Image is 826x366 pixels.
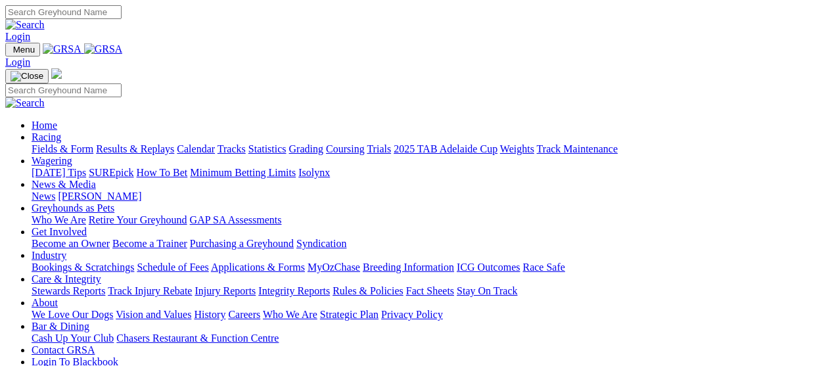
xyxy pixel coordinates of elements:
a: Retire Your Greyhound [89,214,187,225]
a: We Love Our Dogs [32,309,113,320]
a: History [194,309,225,320]
div: Greyhounds as Pets [32,214,821,226]
img: GRSA [43,43,81,55]
a: Rules & Policies [333,285,403,296]
div: Wagering [32,167,821,179]
a: News & Media [32,179,96,190]
a: Track Injury Rebate [108,285,192,296]
img: Search [5,97,45,109]
a: Contact GRSA [32,344,95,355]
a: Become an Owner [32,238,110,249]
a: Isolynx [298,167,330,178]
div: News & Media [32,191,821,202]
a: MyOzChase [308,262,360,273]
button: Toggle navigation [5,69,49,83]
a: SUREpick [89,167,133,178]
a: Vision and Values [116,309,191,320]
div: Get Involved [32,238,821,250]
a: Coursing [326,143,365,154]
a: Industry [32,250,66,261]
img: Close [11,71,43,81]
a: ICG Outcomes [457,262,520,273]
a: Become a Trainer [112,238,187,249]
a: Injury Reports [195,285,256,296]
a: Applications & Forms [211,262,305,273]
a: Care & Integrity [32,273,101,285]
a: Syndication [296,238,346,249]
a: Calendar [177,143,215,154]
a: Login [5,31,30,42]
a: Stewards Reports [32,285,105,296]
a: Who We Are [263,309,317,320]
div: Industry [32,262,821,273]
a: Schedule of Fees [137,262,208,273]
a: Trials [367,143,391,154]
a: Cash Up Your Club [32,332,114,344]
a: Statistics [248,143,287,154]
img: GRSA [84,43,123,55]
a: Bookings & Scratchings [32,262,134,273]
a: About [32,297,58,308]
a: Wagering [32,155,72,166]
a: [DATE] Tips [32,167,86,178]
a: [PERSON_NAME] [58,191,141,202]
a: Race Safe [522,262,564,273]
a: Racing [32,131,61,143]
span: Menu [13,45,35,55]
input: Search [5,83,122,97]
a: Purchasing a Greyhound [190,238,294,249]
a: Track Maintenance [537,143,618,154]
button: Toggle navigation [5,43,40,57]
a: Stay On Track [457,285,517,296]
a: Bar & Dining [32,321,89,332]
img: logo-grsa-white.png [51,68,62,79]
a: Weights [500,143,534,154]
div: Care & Integrity [32,285,821,297]
a: Grading [289,143,323,154]
a: Login [5,57,30,68]
img: Search [5,19,45,31]
a: GAP SA Assessments [190,214,282,225]
div: Bar & Dining [32,332,821,344]
div: Racing [32,143,821,155]
a: How To Bet [137,167,188,178]
a: Fields & Form [32,143,93,154]
div: About [32,309,821,321]
a: Who We Are [32,214,86,225]
a: Privacy Policy [381,309,443,320]
a: Get Involved [32,226,87,237]
a: Strategic Plan [320,309,379,320]
a: Integrity Reports [258,285,330,296]
a: Breeding Information [363,262,454,273]
a: 2025 TAB Adelaide Cup [394,143,497,154]
a: Minimum Betting Limits [190,167,296,178]
a: Tracks [218,143,246,154]
a: Results & Replays [96,143,174,154]
a: News [32,191,55,202]
a: Greyhounds as Pets [32,202,114,214]
a: Fact Sheets [406,285,454,296]
input: Search [5,5,122,19]
a: Chasers Restaurant & Function Centre [116,332,279,344]
a: Home [32,120,57,131]
a: Careers [228,309,260,320]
